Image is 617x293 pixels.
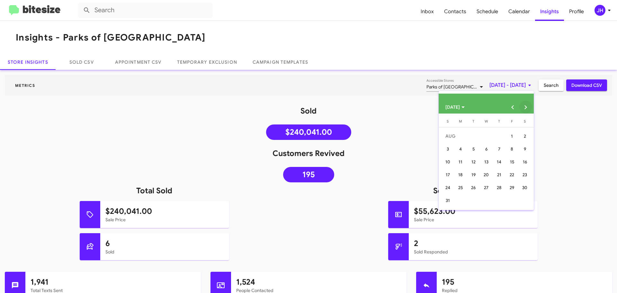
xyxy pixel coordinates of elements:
td: August 22, 2025 [505,168,518,181]
td: August 4, 2025 [454,142,467,155]
div: 22 [506,169,518,180]
td: August 6, 2025 [480,142,493,155]
td: August 27, 2025 [480,181,493,194]
td: August 28, 2025 [493,181,505,194]
td: August 3, 2025 [441,142,454,155]
th: Saturday [518,118,531,127]
td: August 29, 2025 [505,181,518,194]
td: August 26, 2025 [467,181,480,194]
th: Monday [454,118,467,127]
button: Previous month [506,101,519,114]
div: 30 [519,182,531,193]
div: 19 [468,169,479,180]
td: August 7, 2025 [493,142,505,155]
div: 25 [455,182,466,193]
td: August 25, 2025 [454,181,467,194]
div: 7 [493,143,505,155]
div: 3 [442,143,453,155]
div: 31 [442,195,453,206]
td: August 12, 2025 [467,155,480,168]
td: August 10, 2025 [441,155,454,168]
button: Choose month and year [440,101,470,114]
div: 20 [480,169,492,180]
th: Tuesday [467,118,480,127]
th: Thursday [493,118,505,127]
td: August 2, 2025 [518,130,531,142]
td: August 17, 2025 [441,168,454,181]
td: August 31, 2025 [441,194,454,207]
div: 27 [480,182,492,193]
td: August 13, 2025 [480,155,493,168]
th: Friday [505,118,518,127]
td: August 1, 2025 [505,130,518,142]
div: 8 [506,143,518,155]
div: 11 [455,156,466,168]
td: August 16, 2025 [518,155,531,168]
td: August 24, 2025 [441,181,454,194]
td: August 20, 2025 [480,168,493,181]
td: August 5, 2025 [467,142,480,155]
div: 26 [468,182,479,193]
div: 17 [442,169,453,180]
td: August 30, 2025 [518,181,531,194]
div: 21 [493,169,505,180]
div: 9 [519,143,531,155]
div: 14 [493,156,505,168]
td: August 14, 2025 [493,155,505,168]
td: August 18, 2025 [454,168,467,181]
span: [DATE] [445,101,465,113]
td: August 21, 2025 [493,168,505,181]
div: 5 [468,143,479,155]
td: August 8, 2025 [505,142,518,155]
td: August 19, 2025 [467,168,480,181]
div: 28 [493,182,505,193]
td: August 11, 2025 [454,155,467,168]
div: 4 [455,143,466,155]
div: 6 [480,143,492,155]
div: 15 [506,156,518,168]
div: 13 [480,156,492,168]
div: 18 [455,169,466,180]
div: 24 [442,182,453,193]
th: Sunday [441,118,454,127]
div: 16 [519,156,531,168]
div: 23 [519,169,531,180]
td: August 23, 2025 [518,168,531,181]
th: Wednesday [480,118,493,127]
td: AUG [441,130,505,142]
button: Next month [519,101,532,114]
div: 2 [519,130,531,142]
td: August 15, 2025 [505,155,518,168]
td: August 9, 2025 [518,142,531,155]
div: 10 [442,156,453,168]
div: 12 [468,156,479,168]
div: 1 [506,130,518,142]
div: 29 [506,182,518,193]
